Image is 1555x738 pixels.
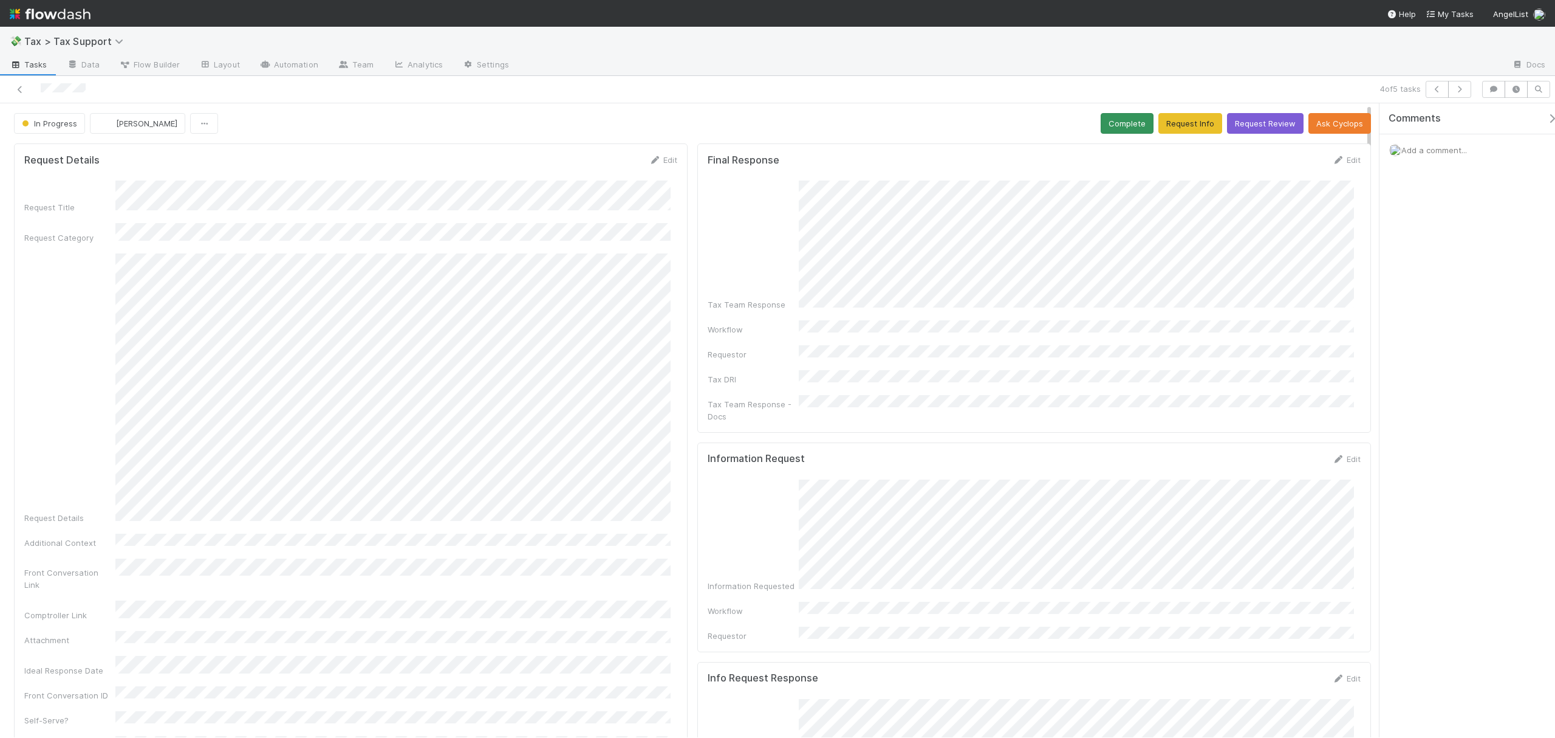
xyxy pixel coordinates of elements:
span: Flow Builder [119,58,180,71]
div: Front Conversation Link [24,567,115,591]
a: Automation [250,56,328,75]
div: Requestor [708,630,799,642]
a: Analytics [383,56,453,75]
a: Docs [1502,56,1555,75]
div: Comptroller Link [24,609,115,621]
span: 💸 [10,36,22,46]
a: Flow Builder [109,56,190,75]
div: Additional Context [24,537,115,549]
img: avatar_d45d11ee-0024-4901-936f-9df0a9cc3b4e.png [1389,144,1401,156]
img: logo-inverted-e16ddd16eac7371096b0.svg [10,4,91,24]
div: Request Title [24,201,115,213]
div: Front Conversation ID [24,689,115,702]
button: Complete [1101,113,1153,134]
h5: Final Response [708,154,779,167]
span: 4 of 5 tasks [1380,83,1421,95]
div: Tax Team Response - Docs [708,398,799,422]
span: In Progress [19,119,77,128]
button: Request Info [1158,113,1222,134]
span: Tasks [10,58,47,71]
div: Requestor [708,348,799,360]
span: [PERSON_NAME] [116,119,177,128]
span: Tax > Tax Support [24,35,129,47]
div: Attachment [24,634,115,646]
span: Add a comment... [1401,145,1467,155]
a: Layout [190,56,250,75]
button: Ask Cyclops [1308,113,1371,134]
span: AngelList [1493,9,1528,19]
div: Help [1387,8,1416,20]
div: Information Requested [708,580,799,592]
h5: Info Request Response [708,672,818,685]
h5: Information Request [708,453,805,465]
img: avatar_d45d11ee-0024-4901-936f-9df0a9cc3b4e.png [1533,9,1545,21]
div: Self-Serve? [24,714,115,726]
span: Comments [1389,112,1441,125]
span: My Tasks [1426,9,1474,19]
a: Edit [1332,454,1361,464]
button: [PERSON_NAME] [90,113,185,134]
button: In Progress [14,113,85,134]
img: avatar_d45d11ee-0024-4901-936f-9df0a9cc3b4e.png [100,117,112,129]
div: Tax DRI [708,373,799,385]
a: Edit [1332,155,1361,165]
a: My Tasks [1426,8,1474,20]
a: Edit [1332,674,1361,683]
div: Workflow [708,605,799,617]
a: Settings [453,56,519,75]
a: Data [57,56,109,75]
div: Ideal Response Date [24,664,115,677]
div: Tax Team Response [708,298,799,311]
a: Edit [649,155,677,165]
button: Request Review [1227,113,1304,134]
a: Team [328,56,383,75]
div: Request Category [24,232,115,244]
div: Request Details [24,512,115,524]
h5: Request Details [24,154,100,167]
div: Workflow [708,323,799,336]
